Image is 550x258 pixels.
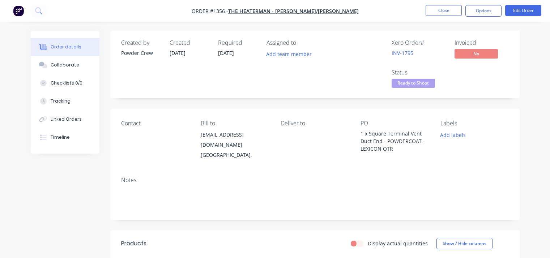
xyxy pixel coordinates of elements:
span: Ready to Shoot [392,79,435,88]
div: Status [392,69,446,76]
img: Factory [13,5,24,16]
span: No [455,49,498,58]
div: Order details [51,44,81,50]
div: Powder Crew [121,49,161,57]
div: Contact [121,120,189,127]
button: Collaborate [31,56,99,74]
div: Deliver to [281,120,349,127]
button: Checklists 0/0 [31,74,99,92]
div: Products [121,239,146,248]
div: [EMAIL_ADDRESS][DOMAIN_NAME][GEOGRAPHIC_DATA], [201,130,269,160]
div: Checklists 0/0 [51,80,82,86]
div: Collaborate [51,62,79,68]
button: Add labels [436,130,470,139]
button: Add team member [267,49,316,59]
div: Invoiced [455,39,509,46]
button: Add team member [262,49,315,59]
div: Notes [121,177,509,184]
span: [DATE] [170,50,186,56]
div: [GEOGRAPHIC_DATA], [201,150,269,160]
button: Tracking [31,92,99,110]
button: Options [465,5,502,17]
div: Bill to [201,120,269,127]
button: Linked Orders [31,110,99,128]
a: INV-1795 [392,50,413,56]
div: Required [218,39,258,46]
span: [DATE] [218,50,234,56]
button: Edit Order [505,5,541,16]
span: Order #1356 - [192,8,228,14]
a: The Heaterman - [PERSON_NAME]/[PERSON_NAME] [228,8,359,14]
div: Created [170,39,209,46]
div: Assigned to [267,39,339,46]
div: Tracking [51,98,71,104]
div: Labels [440,120,509,127]
button: Show / Hide columns [436,238,493,249]
div: [EMAIL_ADDRESS][DOMAIN_NAME] [201,130,269,150]
button: Ready to Shoot [392,79,435,90]
div: PO [361,120,429,127]
div: Xero Order # [392,39,446,46]
button: Close [426,5,462,16]
div: Created by [121,39,161,46]
div: Linked Orders [51,116,82,122]
label: Display actual quantities [368,240,428,247]
div: 1 x Square Terminal Vent Duct End - POWDERCOAT - LEXICON QTR [361,130,429,152]
button: Order details [31,38,99,56]
button: Timeline [31,128,99,146]
div: Timeline [51,134,70,141]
